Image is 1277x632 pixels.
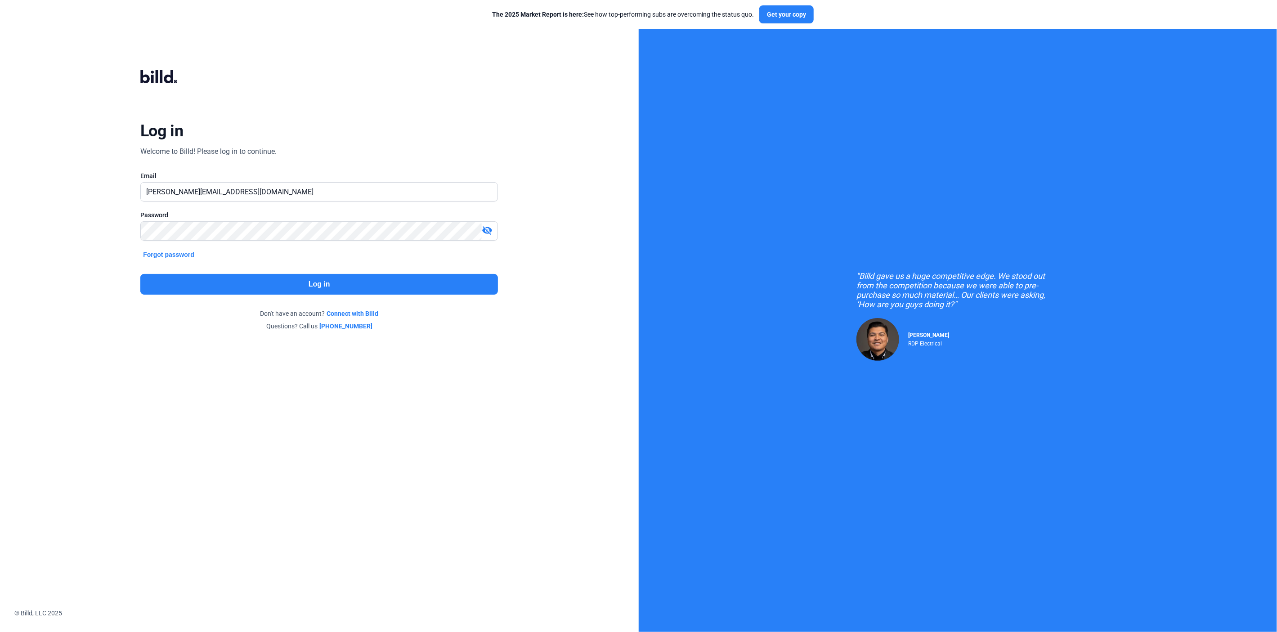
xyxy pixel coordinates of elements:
[482,225,493,236] mat-icon: visibility_off
[492,11,584,18] span: The 2025 Market Report is here:
[759,5,814,23] button: Get your copy
[140,250,197,260] button: Forgot password
[140,322,498,331] div: Questions? Call us
[327,309,378,318] a: Connect with Billd
[140,309,498,318] div: Don't have an account?
[856,271,1059,309] div: "Billd gave us a huge competitive edge. We stood out from the competition because we were able to...
[908,338,949,347] div: RDP Electrical
[140,211,498,220] div: Password
[492,10,754,19] div: See how top-performing subs are overcoming the status quo.
[908,332,949,338] span: [PERSON_NAME]
[140,146,277,157] div: Welcome to Billd! Please log in to continue.
[140,121,183,141] div: Log in
[140,171,498,180] div: Email
[140,274,498,295] button: Log in
[319,322,372,331] a: [PHONE_NUMBER]
[856,318,899,361] img: Raul Pacheco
